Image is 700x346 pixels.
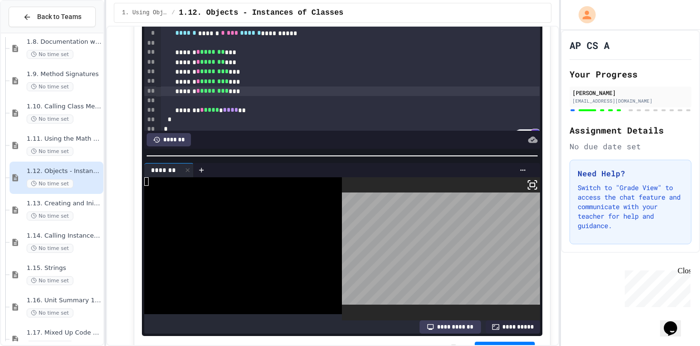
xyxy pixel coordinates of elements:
[122,9,168,17] span: 1. Using Objects and Methods
[27,82,73,91] span: No time set
[27,115,73,124] span: No time set
[27,38,101,46] span: 1.8. Documentation with Comments and Preconditions
[27,103,101,111] span: 1.10. Calling Class Methods
[171,9,175,17] span: /
[570,141,691,152] div: No due date set
[27,264,101,272] span: 1.15. Strings
[27,329,101,337] span: 1.17. Mixed Up Code Practice 1.1-1.6
[570,67,691,81] h2: Your Progress
[660,308,690,336] iframe: chat widget
[27,232,101,240] span: 1.14. Calling Instance Methods
[27,276,73,285] span: No time set
[9,7,96,27] button: Back to Teams
[27,70,101,78] span: 1.9. Method Signatures
[179,7,344,19] span: 1.12. Objects - Instances of Classes
[570,124,691,137] h2: Assignment Details
[621,267,690,307] iframe: chat widget
[27,179,73,188] span: No time set
[27,167,101,175] span: 1.12. Objects - Instances of Classes
[572,88,689,97] div: [PERSON_NAME]
[37,12,81,22] span: Back to Teams
[578,168,683,179] h3: Need Help?
[570,38,610,52] h1: AP CS A
[27,147,73,156] span: No time set
[27,297,101,305] span: 1.16. Unit Summary 1a (1.1-1.6)
[27,50,73,59] span: No time set
[27,308,73,317] span: No time set
[4,4,66,60] div: Chat with us now!Close
[27,244,73,253] span: No time set
[572,97,689,105] div: [EMAIL_ADDRESS][DOMAIN_NAME]
[578,183,683,231] p: Switch to "Grade View" to access the chat feature and communicate with your teacher for help and ...
[27,135,101,143] span: 1.11. Using the Math Class
[27,211,73,221] span: No time set
[569,4,598,26] div: My Account
[27,200,101,208] span: 1.13. Creating and Initializing Objects: Constructors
